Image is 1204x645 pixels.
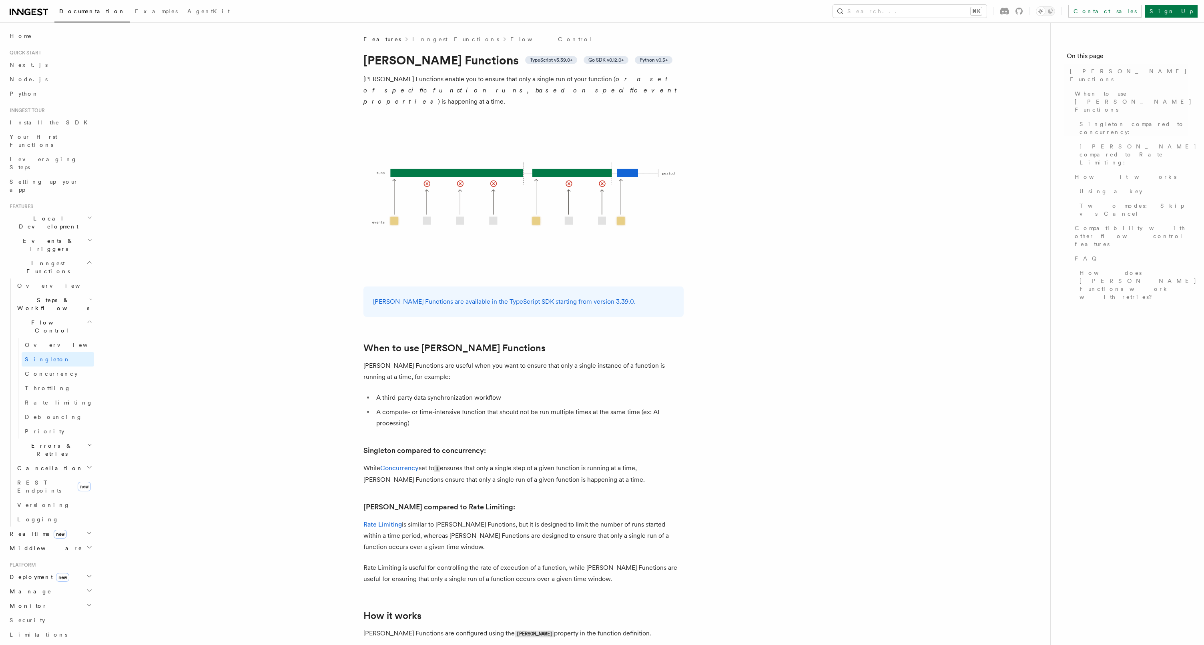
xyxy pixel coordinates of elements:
button: Monitor [6,599,94,613]
a: Singleton [22,352,94,367]
button: Local Development [6,211,94,234]
a: Concurrency [380,464,419,472]
a: Rate Limiting [363,521,402,528]
button: Middleware [6,541,94,555]
a: Rate limiting [22,395,94,410]
button: Toggle dark mode [1036,6,1055,16]
span: new [54,530,67,539]
a: Home [6,29,94,43]
a: Singleton compared to concurrency: [363,445,486,456]
p: [PERSON_NAME] Functions are available in the TypeScript SDK starting from version 3.39.0. [373,296,674,307]
span: TypeScript v3.39.0+ [530,57,572,63]
a: When to use [PERSON_NAME] Functions [363,343,546,354]
span: Concurrency [25,371,78,377]
span: Go SDK v0.12.0+ [588,57,624,63]
span: Flow Control [14,318,87,335]
a: [PERSON_NAME] Functions [1067,64,1188,86]
span: Limitations [10,631,67,638]
button: Manage [6,584,94,599]
a: Leveraging Steps [6,152,94,174]
a: Install the SDK [6,115,94,130]
code: 1 [434,465,440,472]
span: Steps & Workflows [14,296,89,312]
img: Singleton Functions only process one run at a time. [363,117,684,277]
span: [PERSON_NAME] compared to Rate Limiting: [1080,142,1197,166]
span: Singleton compared to concurrency: [1080,120,1188,136]
span: Your first Functions [10,134,57,148]
a: Security [6,613,94,627]
span: Platform [6,562,36,568]
span: Events & Triggers [6,237,87,253]
span: Inngest Functions [6,259,86,275]
h4: On this page [1067,51,1188,64]
a: Throttling [22,381,94,395]
span: How does [PERSON_NAME] Functions work with retries? [1080,269,1197,301]
a: Examples [130,2,183,22]
span: Examples [135,8,178,14]
a: How does [PERSON_NAME] Functions work with retries? [1076,266,1188,304]
kbd: ⌘K [971,7,982,15]
em: or a set of specific function runs, based on specific event properties [363,75,680,105]
span: Features [6,203,33,210]
span: Install the SDK [10,119,92,126]
button: Errors & Retries [14,439,94,461]
span: Manage [6,587,52,595]
a: Singleton compared to concurrency: [1076,117,1188,139]
a: Node.js [6,72,94,86]
span: Security [10,617,45,623]
span: new [78,482,91,491]
li: A compute- or time-intensive function that should not be run multiple times at the same time (ex:... [374,407,684,429]
a: Contact sales [1068,5,1142,18]
span: Debouncing [25,414,82,420]
button: Realtimenew [6,527,94,541]
button: Search...⌘K [833,5,987,18]
a: Priority [22,424,94,439]
span: AgentKit [187,8,230,14]
a: [PERSON_NAME] compared to Rate Limiting: [363,501,515,513]
span: Node.js [10,76,48,82]
button: Inngest Functions [6,256,94,278]
span: Features [363,35,401,43]
span: FAQ [1075,254,1101,262]
a: Sign Up [1145,5,1198,18]
a: FAQ [1072,251,1188,266]
span: Priority [25,428,64,435]
a: [PERSON_NAME] compared to Rate Limiting: [1076,139,1188,170]
span: Leveraging Steps [10,156,77,170]
p: While set to ensures that only a single step of a given function is running at a time, [PERSON_NA... [363,463,684,485]
span: Errors & Retries [14,442,87,458]
a: Your first Functions [6,130,94,152]
span: [PERSON_NAME] Functions [1070,67,1188,83]
a: Compatibility with other flow control features [1072,221,1188,251]
a: Inngest Functions [412,35,499,43]
span: REST Endpoints [17,479,61,494]
button: Events & Triggers [6,234,94,256]
span: Deployment [6,573,69,581]
span: Local Development [6,214,87,230]
a: How it works [363,610,421,621]
span: Singleton [25,356,70,363]
span: Setting up your app [10,178,78,193]
span: Using a key [1080,187,1142,195]
div: Inngest Functions [6,278,94,527]
p: [PERSON_NAME] Functions enable you to ensure that only a single run of your function ( ) is happe... [363,74,684,107]
a: Two modes: Skip vs Cancel [1076,198,1188,221]
a: Debouncing [22,410,94,424]
span: Python [10,90,39,97]
span: Throttling [25,385,71,391]
li: A third-party data synchronization workflow [374,392,684,403]
span: Overview [17,282,100,289]
a: REST Endpointsnew [14,475,94,498]
p: is similar to [PERSON_NAME] Functions, but it is designed to limit the number of runs started wit... [363,519,684,553]
code: [PERSON_NAME] [515,631,554,637]
p: [PERSON_NAME] Functions are useful when you want to ensure that only a single instance of a funct... [363,360,684,383]
div: Flow Control [14,338,94,439]
a: Logging [14,512,94,527]
a: Setting up your app [6,174,94,197]
a: When to use [PERSON_NAME] Functions [1072,86,1188,117]
a: Next.js [6,58,94,72]
a: AgentKit [183,2,235,22]
span: Logging [17,516,59,523]
span: Compatibility with other flow control features [1075,224,1188,248]
a: Flow Control [510,35,592,43]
